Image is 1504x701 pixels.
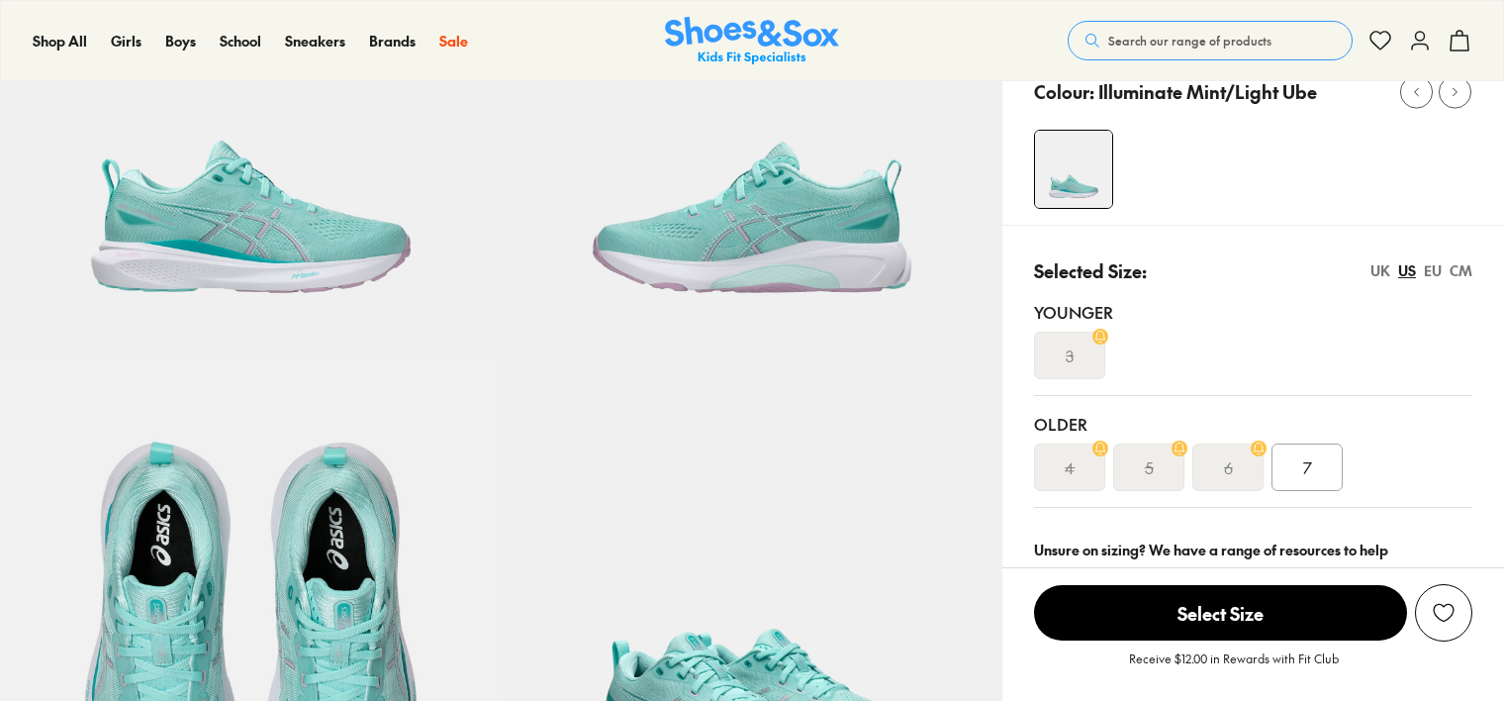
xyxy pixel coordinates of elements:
[285,31,345,50] span: Sneakers
[1450,260,1472,281] div: CM
[1108,32,1271,50] span: Search our range of products
[285,31,345,51] a: Sneakers
[1035,131,1112,208] img: 4-523724_1
[1415,584,1472,642] button: Add to Wishlist
[439,31,468,50] span: Sale
[111,31,141,50] span: Girls
[369,31,416,51] a: Brands
[1145,455,1154,479] s: 5
[1034,300,1472,324] div: Younger
[1034,412,1472,436] div: Older
[665,17,839,65] img: SNS_Logo_Responsive.svg
[33,31,87,50] span: Shop All
[33,31,87,51] a: Shop All
[1068,21,1353,60] button: Search our range of products
[1034,78,1094,105] p: Colour:
[165,31,196,50] span: Boys
[1034,585,1407,641] span: Select Size
[1398,260,1416,281] div: US
[220,31,261,51] a: School
[1224,455,1233,479] s: 6
[111,31,141,51] a: Girls
[369,31,416,50] span: Brands
[1303,455,1312,479] span: 7
[1098,78,1317,105] p: Illuminate Mint/Light Ube
[1370,260,1390,281] div: UK
[165,31,196,51] a: Boys
[1424,260,1442,281] div: EU
[1066,344,1074,367] s: 3
[1034,540,1472,560] div: Unsure on sizing? We have a range of resources to help
[1129,650,1339,685] p: Receive $12.00 in Rewards with Fit Club
[1065,455,1075,479] s: 4
[1034,257,1147,284] p: Selected Size:
[665,17,839,65] a: Shoes & Sox
[1034,584,1407,642] button: Select Size
[439,31,468,51] a: Sale
[220,31,261,50] span: School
